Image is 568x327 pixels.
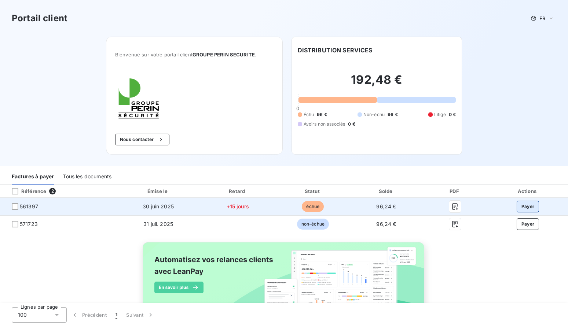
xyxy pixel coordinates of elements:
[6,188,46,194] div: Référence
[49,188,56,194] span: 2
[539,15,545,21] span: FR
[67,307,111,323] button: Précédent
[434,111,446,118] span: Litige
[118,187,198,195] div: Émise le
[304,121,345,127] span: Avoirs non associés
[122,307,159,323] button: Suivant
[296,105,299,111] span: 0
[363,111,385,118] span: Non-échu
[302,201,324,212] span: échue
[297,219,329,230] span: non-échue
[193,52,255,57] span: GROUPE PERIN SECURITE
[517,201,539,212] button: Payer
[277,187,349,195] div: Statut
[304,111,314,118] span: Échu
[352,187,421,195] div: Solde
[115,134,169,145] button: Nous contacter
[449,111,456,118] span: 0 €
[63,169,111,185] div: Tous les documents
[115,75,162,122] img: Company logo
[298,73,456,94] h2: 192,48 €
[143,221,173,227] span: 31 juil. 2025
[348,121,355,127] span: 0 €
[517,218,539,230] button: Payer
[111,307,122,323] button: 1
[227,203,249,209] span: +15 jours
[376,221,396,227] span: 96,24 €
[20,203,38,210] span: 561397
[376,203,396,209] span: 96,24 €
[116,311,117,319] span: 1
[20,220,38,228] span: 571723
[12,169,54,185] div: Factures à payer
[424,187,486,195] div: PDF
[388,111,398,118] span: 96 €
[489,187,567,195] div: Actions
[143,203,174,209] span: 30 juin 2025
[115,52,274,57] span: Bienvenue sur votre portail client .
[18,311,27,319] span: 100
[298,46,373,55] h6: DISTRIBUTION SERVICES
[12,12,67,25] h3: Portail client
[201,187,274,195] div: Retard
[317,111,327,118] span: 96 €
